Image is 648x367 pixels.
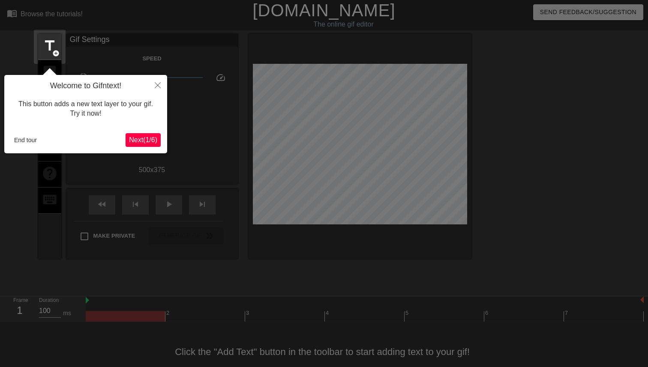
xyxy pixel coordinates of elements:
[148,75,167,95] button: Close
[11,81,161,91] h4: Welcome to Gifntext!
[11,91,161,127] div: This button adds a new text layer to your gif. Try it now!
[129,136,157,143] span: Next ( 1 / 6 )
[126,133,161,147] button: Next
[11,134,40,146] button: End tour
